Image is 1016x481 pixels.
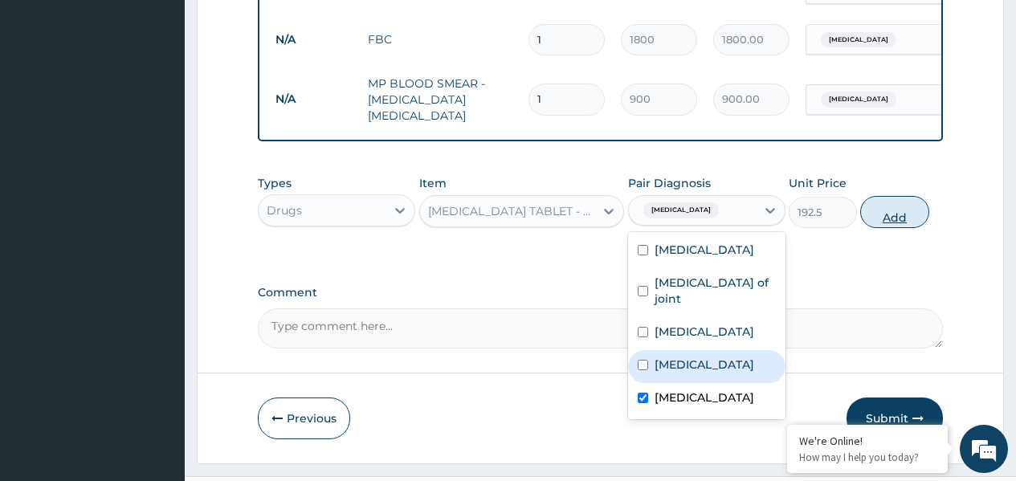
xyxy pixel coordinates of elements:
[419,175,447,191] label: Item
[30,80,65,120] img: d_794563401_company_1708531726252_794563401
[655,357,754,373] label: [MEDICAL_DATA]
[428,203,597,219] div: [MEDICAL_DATA] TABLET - 20MG ([MEDICAL_DATA])
[8,315,306,371] textarea: Type your message and hit 'Enter'
[84,90,270,111] div: Chat with us now
[258,397,350,439] button: Previous
[360,23,520,55] td: FBC
[360,67,520,132] td: MP BLOOD SMEAR - [MEDICAL_DATA] [MEDICAL_DATA]
[267,202,302,218] div: Drugs
[258,286,943,300] label: Comment
[267,25,360,55] td: N/A
[655,389,754,406] label: [MEDICAL_DATA]
[821,32,896,48] span: [MEDICAL_DATA]
[821,92,896,108] span: [MEDICAL_DATA]
[847,397,943,439] button: Submit
[655,275,776,307] label: [MEDICAL_DATA] of joint
[655,242,754,258] label: [MEDICAL_DATA]
[643,202,719,218] span: [MEDICAL_DATA]
[93,141,222,303] span: We're online!
[258,177,292,190] label: Types
[799,434,936,448] div: We're Online!
[860,196,928,228] button: Add
[799,450,936,464] p: How may I help you today?
[628,175,711,191] label: Pair Diagnosis
[655,324,754,340] label: [MEDICAL_DATA]
[789,175,847,191] label: Unit Price
[263,8,302,47] div: Minimize live chat window
[267,84,360,114] td: N/A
